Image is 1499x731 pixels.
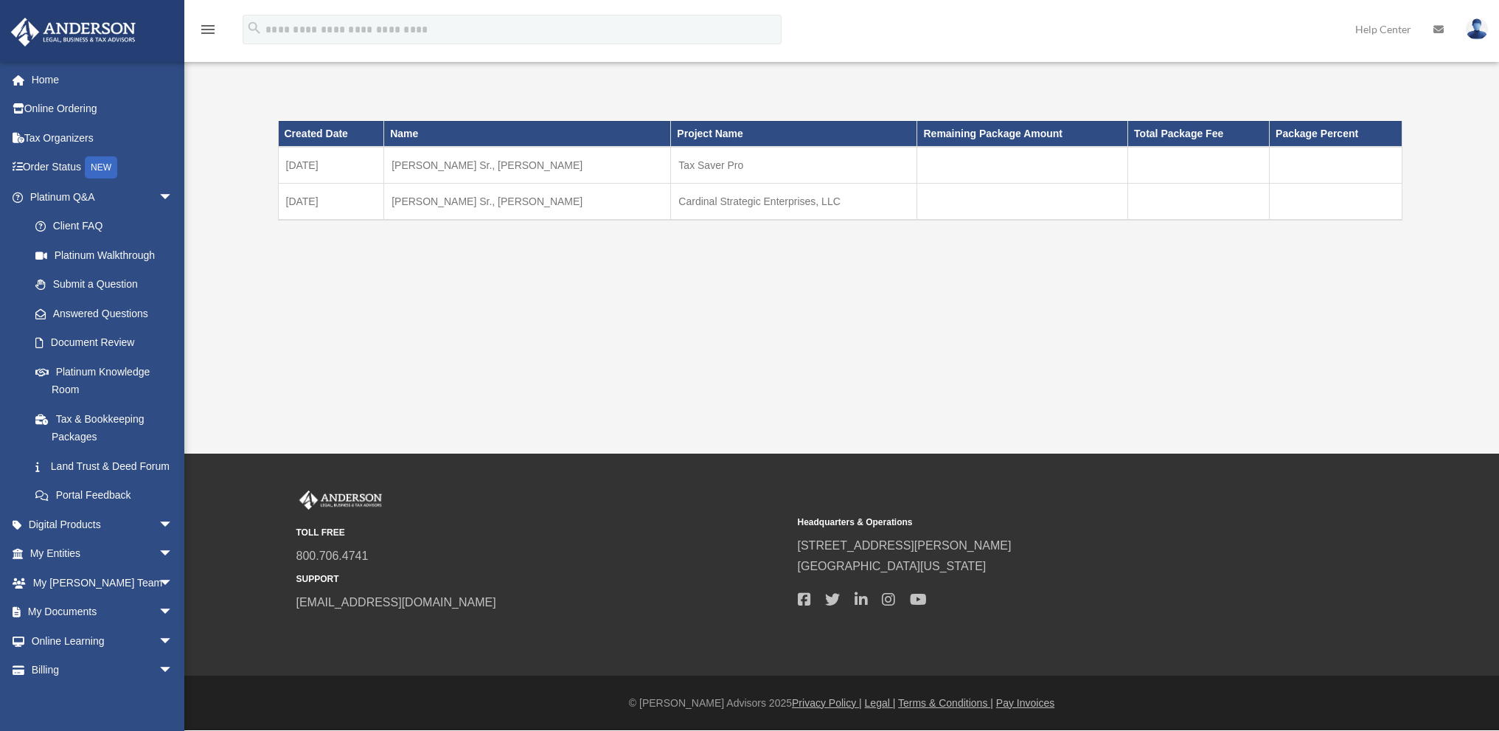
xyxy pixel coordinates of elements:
td: [DATE] [278,183,384,220]
a: My Documentsarrow_drop_down [10,597,195,627]
a: Online Ordering [10,94,195,124]
th: Name [384,121,671,146]
a: 800.706.4741 [296,550,369,562]
div: NEW [85,156,117,179]
th: Package Percent [1270,121,1402,146]
span: arrow_drop_down [159,539,188,569]
td: C​ardinal Strategic Enterprises, LLC [671,183,917,220]
small: Headquarters & Operations [798,515,1289,530]
span: arrow_drop_down [159,510,188,540]
td: [PERSON_NAME] Sr., [PERSON_NAME] [384,147,671,184]
img: Anderson Advisors Platinum Portal [296,491,385,510]
th: Remaining Package Amount [917,121,1128,146]
a: Portal Feedback [21,481,195,510]
a: [GEOGRAPHIC_DATA][US_STATE] [798,560,987,572]
a: Home [10,65,195,94]
a: Answered Questions [21,299,195,328]
i: menu [199,21,217,38]
th: Total Package Fee [1128,121,1270,146]
a: Submit a Question [21,270,195,299]
a: Client FAQ [21,212,195,241]
a: My [PERSON_NAME] Teamarrow_drop_down [10,568,195,597]
small: TOLL FREE [296,525,787,541]
a: Land Trust & Deed Forum [21,451,195,481]
th: Project Name [671,121,917,146]
a: [EMAIL_ADDRESS][DOMAIN_NAME] [296,596,496,609]
a: Digital Productsarrow_drop_down [10,510,195,539]
img: Anderson Advisors Platinum Portal [7,18,140,46]
a: My Entitiesarrow_drop_down [10,539,195,569]
img: User Pic [1466,18,1488,40]
a: menu [199,26,217,38]
a: Platinum Walkthrough [21,240,195,270]
span: arrow_drop_down [159,597,188,628]
a: Online Learningarrow_drop_down [10,626,195,656]
th: Created Date [278,121,384,146]
a: Pay Invoices [996,697,1054,709]
span: arrow_drop_down [159,568,188,598]
small: SUPPORT [296,572,787,587]
span: arrow_drop_down [159,182,188,212]
a: Order StatusNEW [10,153,195,183]
a: Terms & Conditions | [898,697,993,709]
i: search [246,20,262,36]
a: Platinum Q&Aarrow_drop_down [10,182,195,212]
a: Tax Organizers [10,123,195,153]
a: [STREET_ADDRESS][PERSON_NAME] [798,539,1012,552]
div: © [PERSON_NAME] Advisors 2025 [184,694,1499,713]
span: arrow_drop_down [159,656,188,686]
a: Privacy Policy | [792,697,862,709]
a: Document Review [21,328,195,358]
td: [DATE] [278,147,384,184]
a: Legal | [865,697,896,709]
span: arrow_drop_down [159,626,188,656]
td: [PERSON_NAME] Sr., [PERSON_NAME] [384,183,671,220]
td: Tax Saver Pro [671,147,917,184]
a: Tax & Bookkeeping Packages [21,404,188,451]
a: Platinum Knowledge Room [21,357,195,404]
a: Billingarrow_drop_down [10,656,195,685]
